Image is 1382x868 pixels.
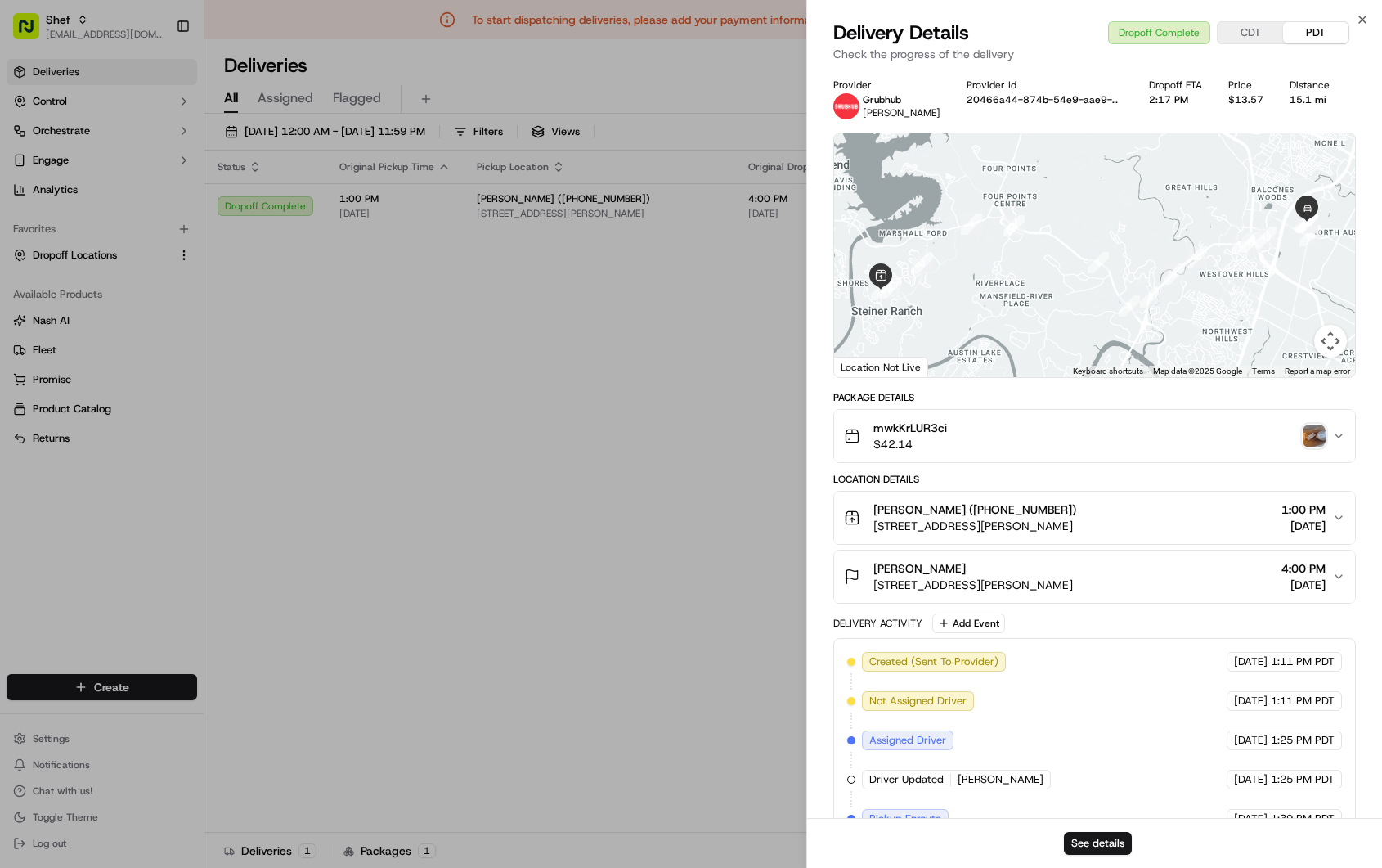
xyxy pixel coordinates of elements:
span: Delivery Details [833,20,969,46]
span: [DATE] [1234,733,1268,748]
a: Open this area in Google Maps (opens a new window) [838,356,892,377]
img: 5e692f75ce7d37001a5d71f1 [833,93,859,119]
div: 9 [1164,263,1185,285]
span: [DATE] [1281,577,1326,593]
button: See details [1064,832,1132,855]
span: 1:00 PM [1281,501,1326,518]
span: [DATE] [1234,772,1268,787]
span: 1:11 PM PDT [1271,654,1335,669]
button: PDT [1283,22,1348,43]
span: Created (Sent To Provider) [869,654,998,669]
button: 20466a44-874b-54e9-aae9-540e0f048a8c [967,93,1123,106]
span: [PERSON_NAME] [873,560,966,577]
div: 12 [1241,232,1262,253]
button: Map camera controls [1314,325,1347,358]
div: Delivery Activity [833,617,922,630]
div: Provider Id [967,79,1123,92]
span: 1:39 PM PDT [1271,812,1335,826]
p: Grubhub [863,93,940,106]
button: [PERSON_NAME][STREET_ADDRESS][PERSON_NAME]4:00 PM[DATE] [834,551,1355,603]
div: 6 [1088,252,1109,273]
div: 3 [912,253,933,274]
span: $42.14 [873,436,947,452]
p: Check the progress of the delivery [833,46,1356,62]
span: [STREET_ADDRESS][PERSON_NAME] [873,577,1073,593]
span: Pickup Enroute [869,812,941,826]
div: Location Details [833,473,1356,486]
div: Location Not Live [834,357,928,377]
div: 2:17 PM [1149,93,1202,106]
button: mwkKrLUR3ci$42.14photo_proof_of_delivery image [834,410,1355,462]
span: Map data ©2025 Google [1153,367,1242,376]
span: 1:25 PM PDT [1271,772,1335,787]
div: Distance [1290,79,1330,92]
div: 10 [1186,246,1207,268]
span: [PERSON_NAME] ([PHONE_NUMBER]) [873,501,1076,518]
div: Price [1228,79,1263,92]
span: mwkKrLUR3ci [873,420,947,436]
div: 4 [961,214,982,235]
span: Not Assigned Driver [869,694,967,708]
a: Terms (opens in new tab) [1252,367,1275,376]
span: [DATE] [1234,694,1268,708]
span: 1:11 PM PDT [1271,694,1335,708]
div: 8 [1140,286,1161,308]
button: CDT [1218,22,1283,43]
button: Keyboard shortcuts [1073,366,1143,377]
div: Package Details [833,391,1356,404]
div: 13 [1255,227,1277,248]
img: photo_proof_of_delivery image [1303,425,1326,447]
div: Dropoff ETA [1149,79,1202,92]
span: 4:00 PM [1281,560,1326,577]
div: 15.1 mi [1290,93,1330,106]
button: [PERSON_NAME] ([PHONE_NUMBER])[STREET_ADDRESS][PERSON_NAME]1:00 PM[DATE] [834,492,1355,544]
div: 7 [1119,295,1140,317]
div: 5 [1003,215,1025,236]
span: [PERSON_NAME] [958,772,1043,787]
div: Provider [833,79,940,92]
span: [DATE] [1281,518,1326,534]
span: Driver Updated [869,772,944,787]
div: 14 [1299,225,1321,246]
span: Assigned Driver [869,733,946,748]
div: $13.57 [1228,93,1263,106]
div: 18 [1297,212,1318,233]
div: 11 [1232,233,1253,254]
span: [STREET_ADDRESS][PERSON_NAME] [873,518,1076,534]
span: [DATE] [1234,812,1268,826]
span: [DATE] [1234,654,1268,669]
a: Report a map error [1285,367,1350,376]
div: 1 [871,279,892,300]
button: Add Event [932,614,1005,633]
span: 1:25 PM PDT [1271,733,1335,748]
span: [PERSON_NAME] [863,106,940,119]
img: Google [838,356,892,377]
